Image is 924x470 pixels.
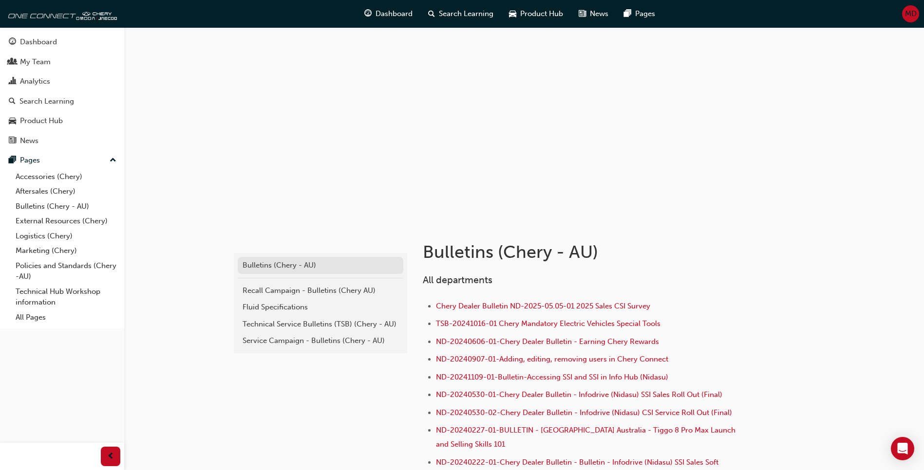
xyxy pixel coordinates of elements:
span: search-icon [9,97,16,106]
a: Chery Dealer Bulletin ND-2025-05.05-01 2025 Sales CSI Survey [436,302,650,310]
span: Search Learning [439,8,493,19]
div: Bulletins (Chery - AU) [243,260,398,271]
a: Dashboard [4,33,120,51]
a: Aftersales (Chery) [12,184,120,199]
a: news-iconNews [571,4,616,24]
a: ND-20240530-02-Chery Dealer Bulletin - Infodrive (Nidasu) CSI Service Roll Out (Final) [436,408,732,417]
span: prev-icon [107,451,114,463]
span: guage-icon [364,8,372,20]
img: oneconnect [5,4,117,23]
button: DashboardMy TeamAnalyticsSearch LearningProduct HubNews [4,31,120,151]
a: Policies and Standards (Chery -AU) [12,258,120,284]
button: Pages [4,151,120,169]
a: ND-20240227-01-BULLETIN - [GEOGRAPHIC_DATA] Australia - Tiggo 8 Pro Max Launch and Selling Skills... [436,426,737,449]
a: My Team [4,53,120,71]
a: ND-20240606-01-Chery Dealer Bulletin - Earning Chery Rewards [436,337,659,346]
a: car-iconProduct Hub [501,4,571,24]
a: Search Learning [4,92,120,110]
div: Analytics [20,76,50,87]
span: Pages [635,8,655,19]
span: pages-icon [624,8,631,20]
span: up-icon [110,154,116,167]
span: News [590,8,608,19]
span: chart-icon [9,77,16,86]
a: Technical Hub Workshop information [12,284,120,310]
a: ND-20240530-01-Chery Dealer Bulletin - Infodrive (Nidasu) SSI Sales Roll Out (Final) [436,390,722,399]
span: car-icon [509,8,516,20]
div: Dashboard [20,36,57,48]
span: pages-icon [9,156,16,165]
a: guage-iconDashboard [357,4,420,24]
a: pages-iconPages [616,4,663,24]
a: TSB-20241016-01 Chery Mandatory Electric Vehicles Special Tools [436,319,660,328]
div: My Team [20,56,51,68]
a: External Resources (Chery) [12,214,120,229]
span: All departments [423,274,492,286]
a: Analytics [4,72,120,90]
span: Product Hub [520,8,563,19]
h1: Bulletins (Chery - AU) [423,241,742,263]
div: Product Hub [20,115,63,127]
span: car-icon [9,117,16,126]
span: search-icon [428,8,435,20]
a: search-iconSearch Learning [420,4,501,24]
a: News [4,132,120,150]
a: Recall Campaign - Bulletins (Chery AU) [238,282,403,299]
a: Product Hub [4,112,120,130]
div: Service Campaign - Bulletins (Chery - AU) [243,335,398,346]
a: Bulletins (Chery - AU) [238,257,403,274]
div: News [20,135,38,146]
a: ND-20241109-01-Bulletin-Accessing SSI and SSI in Info Hub (Nidasu) [436,373,668,381]
div: Open Intercom Messenger [891,437,914,460]
span: news-icon [579,8,586,20]
div: Search Learning [19,96,74,107]
div: Pages [20,155,40,166]
a: Accessories (Chery) [12,169,120,184]
span: guage-icon [9,38,16,47]
span: MD [905,8,917,19]
button: MD [902,5,919,22]
div: Technical Service Bulletins (TSB) (Chery - AU) [243,319,398,330]
a: Technical Service Bulletins (TSB) (Chery - AU) [238,316,403,333]
a: Logistics (Chery) [12,229,120,244]
span: people-icon [9,58,16,67]
span: Dashboard [376,8,413,19]
a: ND-20240907-01-Adding, editing, removing users in Chery Connect [436,355,668,363]
a: All Pages [12,310,120,325]
a: Bulletins (Chery - AU) [12,199,120,214]
a: Fluid Specifications [238,299,403,316]
div: Fluid Specifications [243,302,398,313]
a: Service Campaign - Bulletins (Chery - AU) [238,332,403,349]
span: news-icon [9,137,16,145]
a: Marketing (Chery) [12,243,120,258]
div: Recall Campaign - Bulletins (Chery AU) [243,285,398,296]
